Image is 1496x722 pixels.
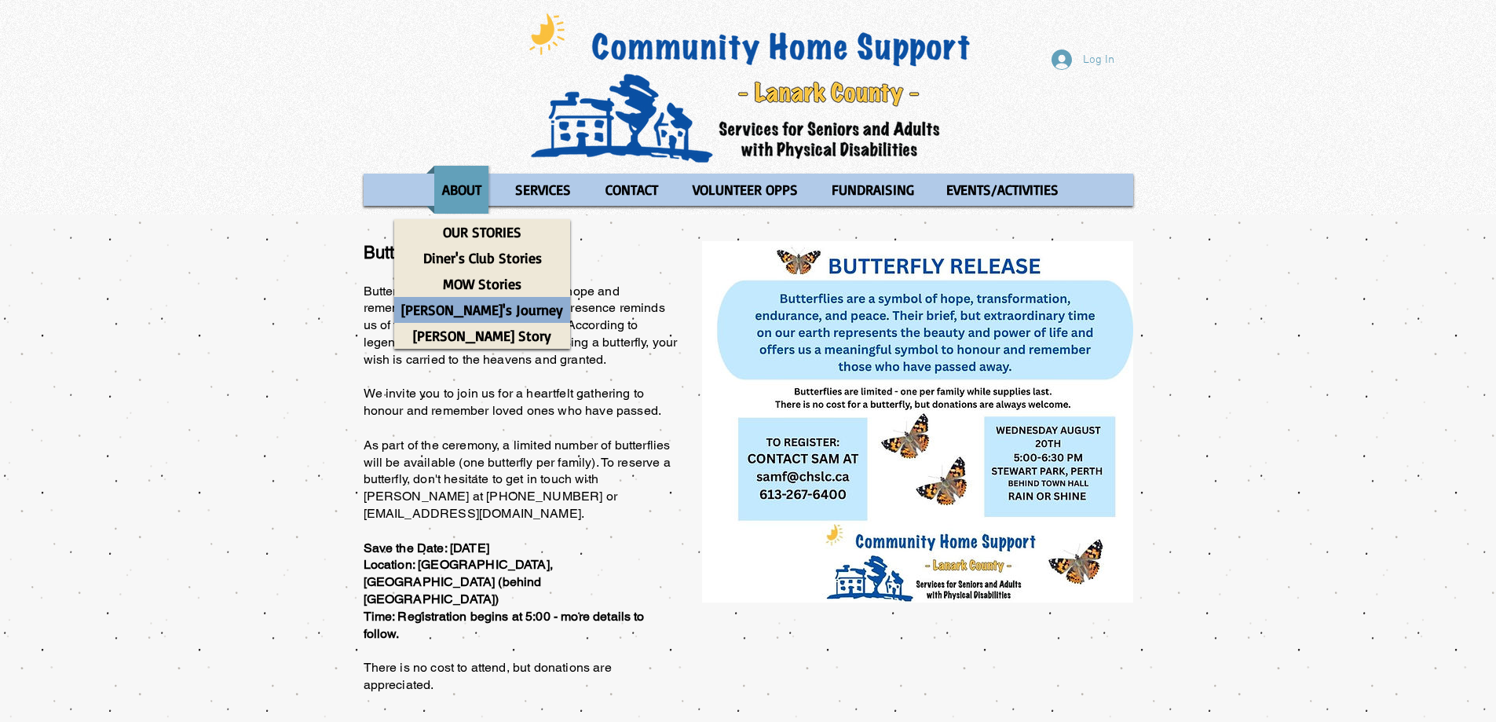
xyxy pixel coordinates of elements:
[939,166,1066,214] p: EVENTS/ACTIVITIES
[394,297,570,323] a: [PERSON_NAME]'s Journey
[702,241,1133,603] img: butterfly_release_2025.jpg
[364,541,645,641] span: Save the Date: [DATE] Location: [GEOGRAPHIC_DATA], [GEOGRAPHIC_DATA] (behind [GEOGRAPHIC_DATA]) T...
[825,166,921,214] p: FUNDRAISING
[436,271,529,297] p: MOW Stories
[508,166,578,214] p: SERVICES
[394,323,570,349] a: [PERSON_NAME] Story
[364,243,561,262] span: Butterfly Release - [DATE]
[817,166,927,214] a: FUNDRAISING
[435,166,488,214] p: ABOUT
[1077,52,1120,68] span: Log In
[416,245,549,271] p: Diner's Club Stories
[426,166,496,214] a: ABOUT
[406,323,558,349] p: [PERSON_NAME] Story
[500,166,586,214] a: SERVICES
[931,166,1074,214] a: EVENTS/ACTIVITIES
[590,166,674,214] a: CONTACT
[394,271,570,297] a: MOW Stories
[364,284,678,692] span: Butterflies are a powerful symbol of hope and remembrance. Their brief, beautiful presence remind...
[394,245,570,271] a: Diner's Club Stories
[686,166,805,214] p: VOLUNTEER OPPS
[598,166,665,214] p: CONTACT
[436,219,529,245] p: OUR STORIES
[364,166,1133,214] nav: Site
[394,219,570,245] a: OUR STORIES
[1041,45,1125,75] button: Log In
[678,166,813,214] a: VOLUNTEER OPPS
